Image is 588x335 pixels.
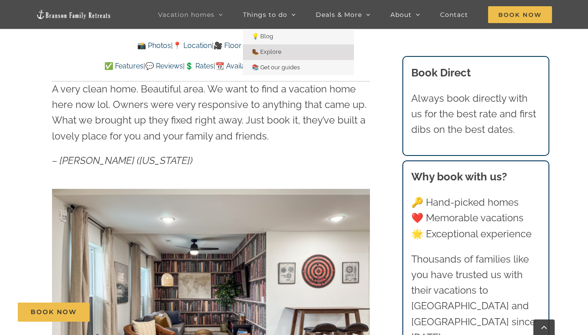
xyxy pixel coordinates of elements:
[137,41,171,50] a: 📸 Photos
[390,12,412,18] span: About
[173,41,212,50] a: 📍 Location
[215,62,261,70] a: 📆 Availability
[18,303,90,322] a: Book Now
[440,12,468,18] span: Contact
[488,6,552,23] span: Book Now
[104,62,143,70] a: ✅ Features
[411,169,541,185] h3: Why book with us?
[36,9,111,20] img: Branson Family Retreats Logo
[252,64,300,71] span: 📚 Get our guides
[52,40,370,52] p: | |
[185,62,214,70] a: 💲 Rates
[316,12,362,18] span: Deals & More
[243,29,354,44] a: 💡 Blog
[31,308,77,316] span: Book Now
[145,62,183,70] a: 💬 Reviews
[252,33,273,40] span: 💡 Blog
[411,195,541,242] p: 🔑 Hand-picked homes ❤️ Memorable vacations 🌟 Exceptional experience
[252,48,282,55] span: 🥾 Explore
[243,60,354,76] a: 📚 Get our guides
[52,155,193,166] em: – [PERSON_NAME] ([US_STATE])
[411,91,541,138] p: Always book directly with us for the best rate and first dibs on the best dates.
[52,60,370,72] p: | | | |
[158,12,215,18] span: Vacation homes
[214,41,285,50] a: 🎥 Floor Plans & Tour
[411,66,471,79] b: Book Direct
[52,81,370,144] p: A very clean home. Beautiful area. We want to find a vacation home here now lol. Owners were very...
[243,12,287,18] span: Things to do
[243,44,354,60] a: 🥾 Explore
